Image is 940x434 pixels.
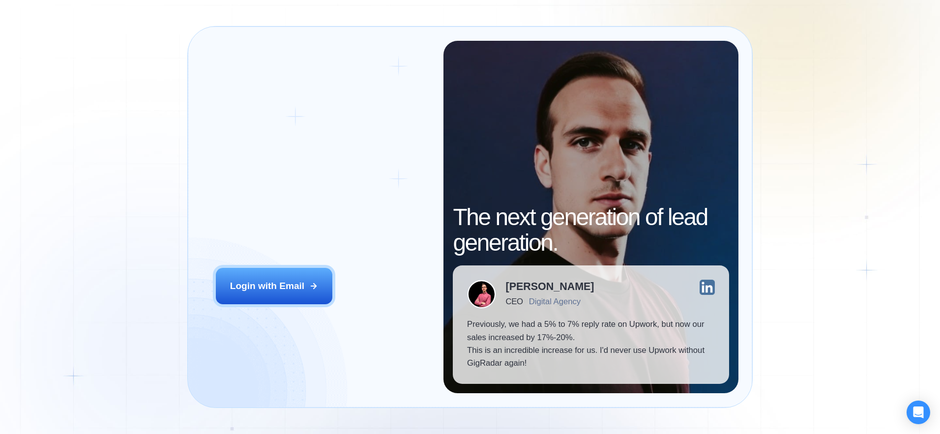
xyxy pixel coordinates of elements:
p: Previously, we had a 5% to 7% reply rate on Upwork, but now our sales increased by 17%-20%. This ... [467,318,715,370]
div: Digital Agency [529,297,581,306]
div: [PERSON_NAME] [506,282,594,292]
div: Open Intercom Messenger [907,401,930,424]
button: Login with Email [216,268,332,304]
div: CEO [506,297,523,306]
div: Login with Email [230,280,304,292]
h2: The next generation of lead generation. [453,204,729,256]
